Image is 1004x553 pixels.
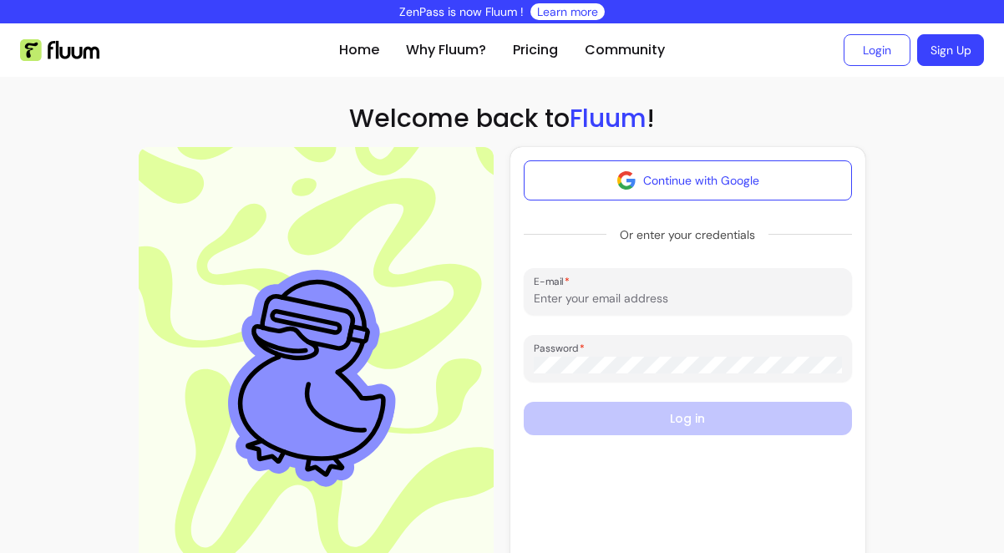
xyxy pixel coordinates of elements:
label: Password [534,341,591,355]
img: avatar [616,170,636,190]
a: Pricing [513,40,558,60]
a: Learn more [537,3,598,20]
input: Password [534,357,842,373]
img: Fluum Logo [20,39,99,61]
button: Continue with Google [524,160,852,200]
a: Sign Up [917,34,984,66]
img: Aesthetic image [212,256,419,498]
input: E-mail [534,290,842,307]
p: ZenPass is now Fluum ! [399,3,524,20]
a: Login [844,34,910,66]
a: Community [585,40,665,60]
span: Or enter your credentials [606,220,768,250]
label: E-mail [534,274,576,288]
span: Fluum [570,100,647,136]
a: Home [339,40,379,60]
a: Why Fluum? [406,40,486,60]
